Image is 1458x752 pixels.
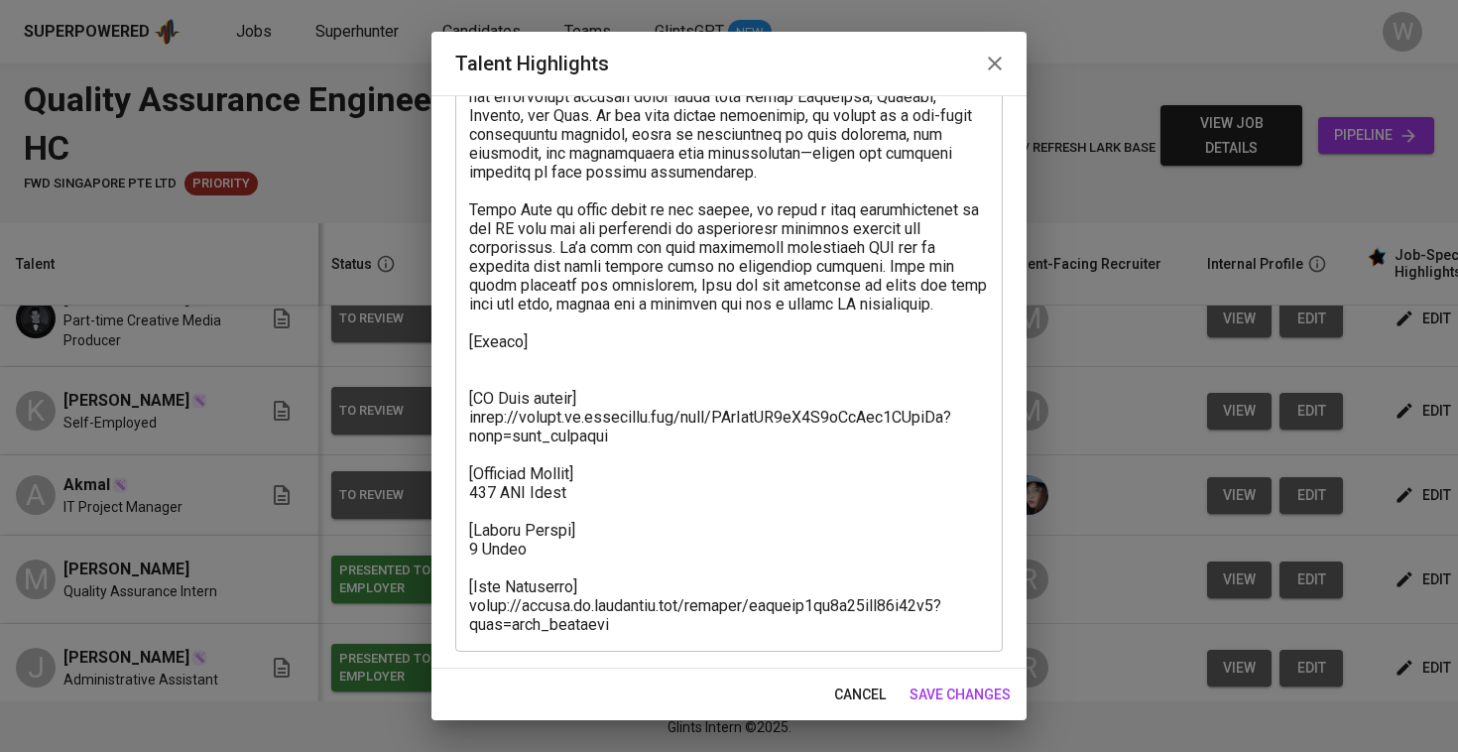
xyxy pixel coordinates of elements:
button: cancel [826,677,894,713]
span: save changes [910,683,1011,707]
textarea: Lore ips dolor s ametc adipiscing el sedd eiusmo tem incididun utlabor etdolor m aliqua en admini... [469,12,989,634]
h2: Talent Highlights [455,48,1003,79]
button: save changes [902,677,1019,713]
span: cancel [834,683,886,707]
